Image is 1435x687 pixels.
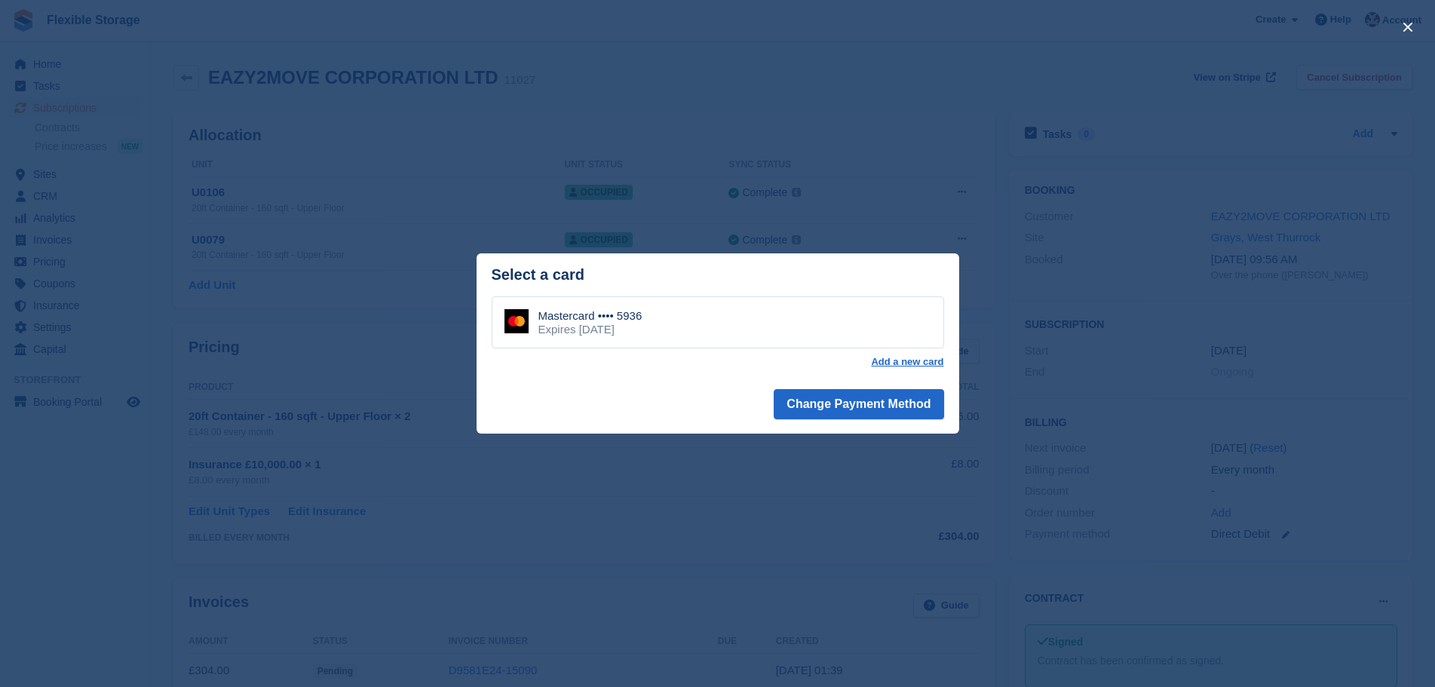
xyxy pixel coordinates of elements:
div: Mastercard •••• 5936 [538,309,642,323]
button: close [1396,15,1420,39]
div: Expires [DATE] [538,323,642,336]
button: Change Payment Method [774,389,943,419]
div: Select a card [492,266,944,284]
img: Mastercard Logo [504,309,529,333]
a: Add a new card [871,356,943,368]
